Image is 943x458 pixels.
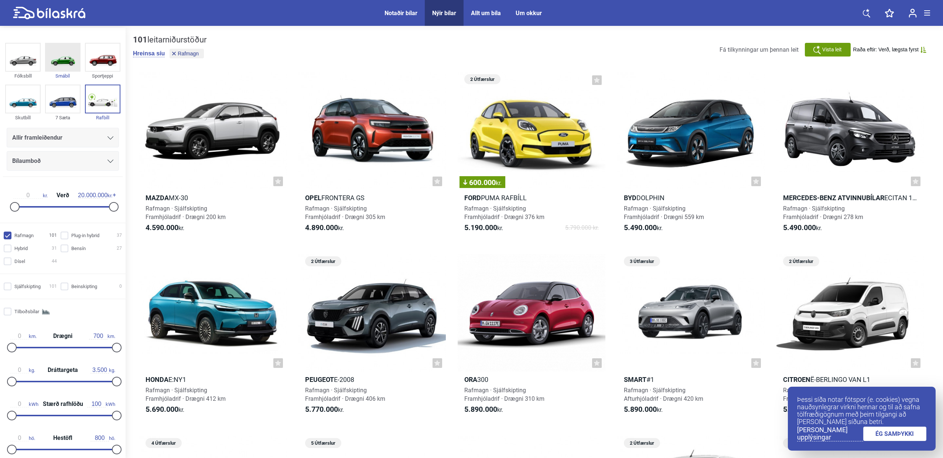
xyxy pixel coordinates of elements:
span: Rafmagn · Sjálfskipting Framhjóladrif · Drægni 406 km [305,387,385,402]
a: Notaðir bílar [385,10,417,17]
b: 5.490.000 [624,223,657,232]
a: [PERSON_NAME] upplýsingar [797,426,863,441]
button: Rafmagn [170,49,204,58]
h2: eCitan 112 millilangur - 11 kW hleðsla [776,194,924,202]
span: 2 Útfærslur [628,438,656,448]
span: 4 Útfærslur [149,438,178,448]
span: kr. [13,192,48,199]
b: 101 [133,35,147,44]
span: Rafmagn · Sjálfskipting Framhjóladrif · Drægni 310 km [464,387,544,402]
div: leitarniðurstöður [133,35,206,45]
span: Hybrid [14,245,28,252]
b: Opel [305,194,321,202]
b: 5.890.000 [624,405,657,414]
span: hö. [10,435,35,441]
span: 3 Útfærslur [628,256,656,266]
h2: MX-30 [139,194,287,202]
span: Rafmagn [178,51,199,56]
a: 2 ÚtfærslurCitroenë-Berlingo Van L1Rafmagn · SjálfskiptingFramhjóladrif · Drægni 343 km5.990.000kr. [776,254,924,421]
div: 7 Sæta [45,113,81,122]
a: Allt um bíla [471,10,501,17]
b: Smart [624,376,646,383]
span: 2 Útfærslur [468,74,497,84]
span: kr. [783,405,822,414]
div: Sportjeppi [85,72,120,80]
span: Sjálfskipting [14,283,41,290]
b: Mercedes-Benz Atvinnubílar [783,194,884,202]
b: 5.690.000 [146,405,178,414]
button: Raða eftir: Verð, lægsta fyrst [853,47,926,53]
span: kg. [10,367,35,373]
h2: e:Ny1 [139,375,287,384]
b: 5.890.000 [464,405,497,414]
span: kr. [496,180,502,187]
a: Nýir bílar [432,10,456,17]
a: Mercedes-Benz AtvinnubílareCitan 112 millilangur - 11 kW hleðslaRafmagn · SjálfskiptingFramhjólad... [776,72,924,239]
div: Fólksbíll [5,72,41,80]
span: Hestöfl [51,435,74,441]
span: Beinskipting [71,283,97,290]
span: 0 [119,283,122,290]
a: OpelFrontera GSRafmagn · SjálfskiptingFramhjóladrif · Drægni 305 km4.890.000kr. [298,72,446,239]
b: 5.770.000 [305,405,338,414]
span: Dísel [14,257,25,265]
span: Rafmagn · Sjálfskipting Framhjóladrif · Drægni 343 km [783,387,863,402]
span: Dráttargeta [46,367,80,373]
span: kWh [87,401,115,407]
span: km. [89,333,115,339]
a: MazdaMX-30Rafmagn · SjálfskiptingFramhjóladrif · Drægni 200 km4.590.000kr. [139,72,287,239]
a: Um okkur [516,10,542,17]
b: Ford [464,194,481,202]
b: Citroen [783,376,810,383]
span: Fá tilkynningar um þennan leit [720,46,799,53]
span: kr. [464,405,503,414]
b: Mazda [146,194,169,202]
b: 5.490.000 [783,223,816,232]
span: Vista leit [822,46,842,54]
span: Rafmagn · Sjálfskipting Framhjóladrif · Drægni 412 km [146,387,226,402]
div: Skutbíll [5,113,41,122]
span: Rafmagn · Sjálfskipting Framhjóladrif · Drægni 200 km [146,205,226,221]
a: ORA300Rafmagn · SjálfskiptingFramhjóladrif · Drægni 310 km5.890.000kr. [458,254,605,421]
b: Peugeot [305,376,334,383]
span: kr. [464,223,503,232]
span: kr. [305,223,344,232]
span: Rafmagn · Sjálfskipting Framhjóladrif · Drægni 376 km [464,205,544,221]
b: BYD [624,194,636,202]
span: Rafmagn · Sjálfskipting Framhjóladrif · Drægni 278 km [783,205,863,221]
span: Rafmagn · Sjálfskipting Framhjóladrif · Drægni 305 km [305,205,385,221]
button: Hreinsa síu [133,50,165,57]
h2: e-2008 [298,375,446,384]
span: kWh [10,401,38,407]
div: Smábíl [45,72,81,80]
b: 5.190.000 [464,223,497,232]
span: Tilboðsbílar [14,308,39,315]
span: kr. [146,405,184,414]
span: Rafmagn · Sjálfskipting Framhjóladrif · Drægni 559 km [624,205,704,221]
a: BYDDolphinRafmagn · SjálfskiptingFramhjóladrif · Drægni 559 km5.490.000kr. [617,72,765,239]
a: 2 Útfærslur600.000kr.FordPuma rafbíllRafmagn · SjálfskiptingFramhjóladrif · Drægni 376 km5.190.00... [458,72,605,239]
span: 2 Útfærslur [787,438,816,448]
span: Bílaumboð [12,156,41,166]
span: Rafmagn · Sjálfskipting Afturhjóladrif · Drægni 420 km [624,387,703,402]
b: 5.990.000 [783,405,816,414]
span: hö. [90,435,115,441]
span: 37 [117,232,122,239]
span: 27 [117,245,122,252]
span: 101 [49,232,57,239]
span: Stærð rafhlöðu [41,401,85,407]
p: Þessi síða notar fótspor (e. cookies) vegna nauðsynlegrar virkni hennar og til að safna tölfræðig... [797,396,926,425]
div: Rafbíll [85,113,120,122]
span: Verð [55,192,71,198]
h2: Frontera GS [298,194,446,202]
a: 2 ÚtfærslurPeugeote-2008Rafmagn · SjálfskiptingFramhjóladrif · Drægni 406 km5.770.000kr. [298,254,446,421]
b: 4.890.000 [305,223,338,232]
span: kr. [783,223,822,232]
h2: ë-Berlingo Van L1 [776,375,924,384]
b: ORA [464,376,477,383]
h2: Puma rafbíll [458,194,605,202]
span: Bensín [71,245,86,252]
